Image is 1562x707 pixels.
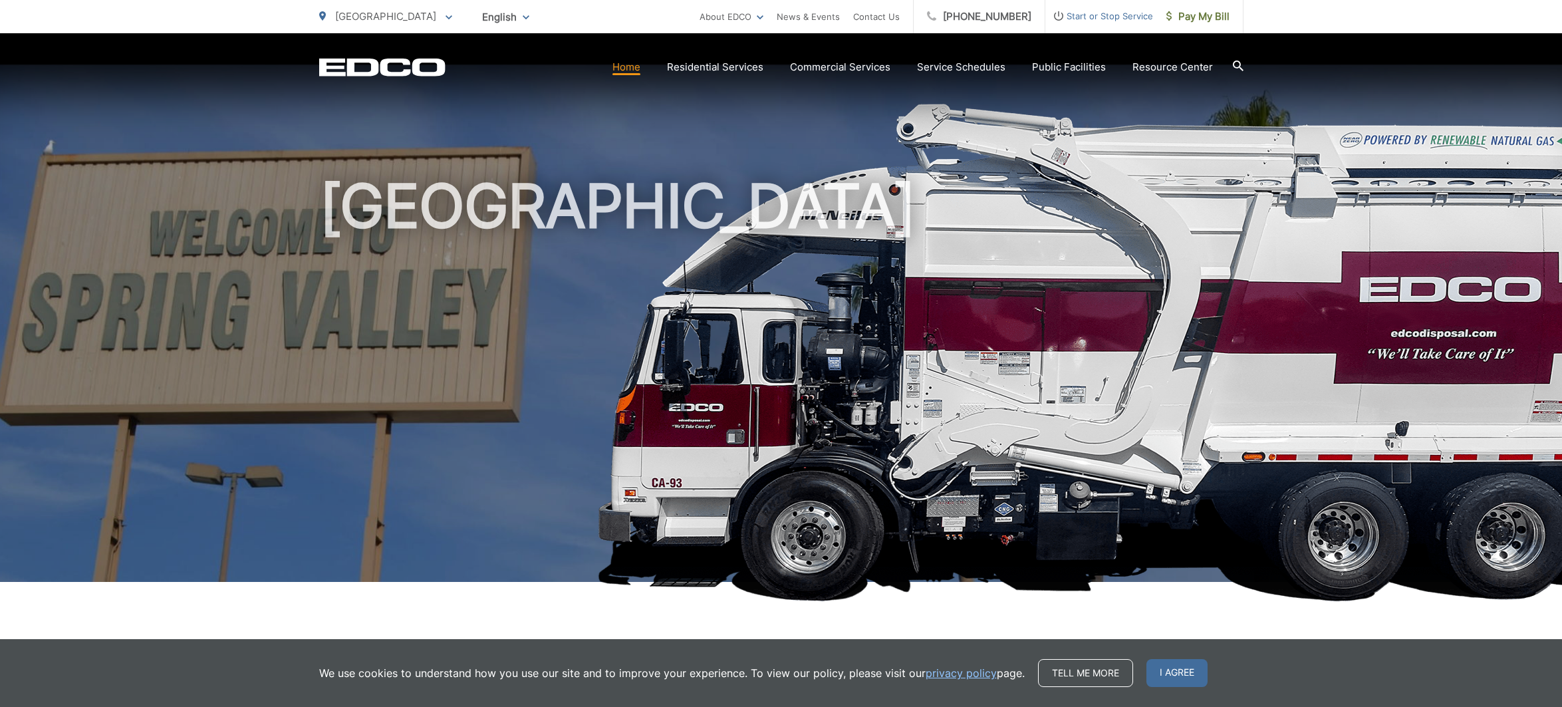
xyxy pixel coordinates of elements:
h1: [GEOGRAPHIC_DATA] [319,173,1243,594]
a: Commercial Services [790,59,890,75]
p: We use cookies to understand how you use our site and to improve your experience. To view our pol... [319,665,1025,681]
a: About EDCO [700,9,763,25]
a: Tell me more [1038,659,1133,687]
span: I agree [1146,659,1208,687]
span: Pay My Bill [1166,9,1230,25]
a: privacy policy [926,665,997,681]
a: Resource Center [1132,59,1213,75]
span: English [472,5,539,29]
a: News & Events [777,9,840,25]
span: [GEOGRAPHIC_DATA] [335,10,436,23]
a: Service Schedules [917,59,1005,75]
a: Residential Services [667,59,763,75]
a: Home [612,59,640,75]
a: Public Facilities [1032,59,1106,75]
a: Contact Us [853,9,900,25]
a: EDCD logo. Return to the homepage. [319,58,446,76]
